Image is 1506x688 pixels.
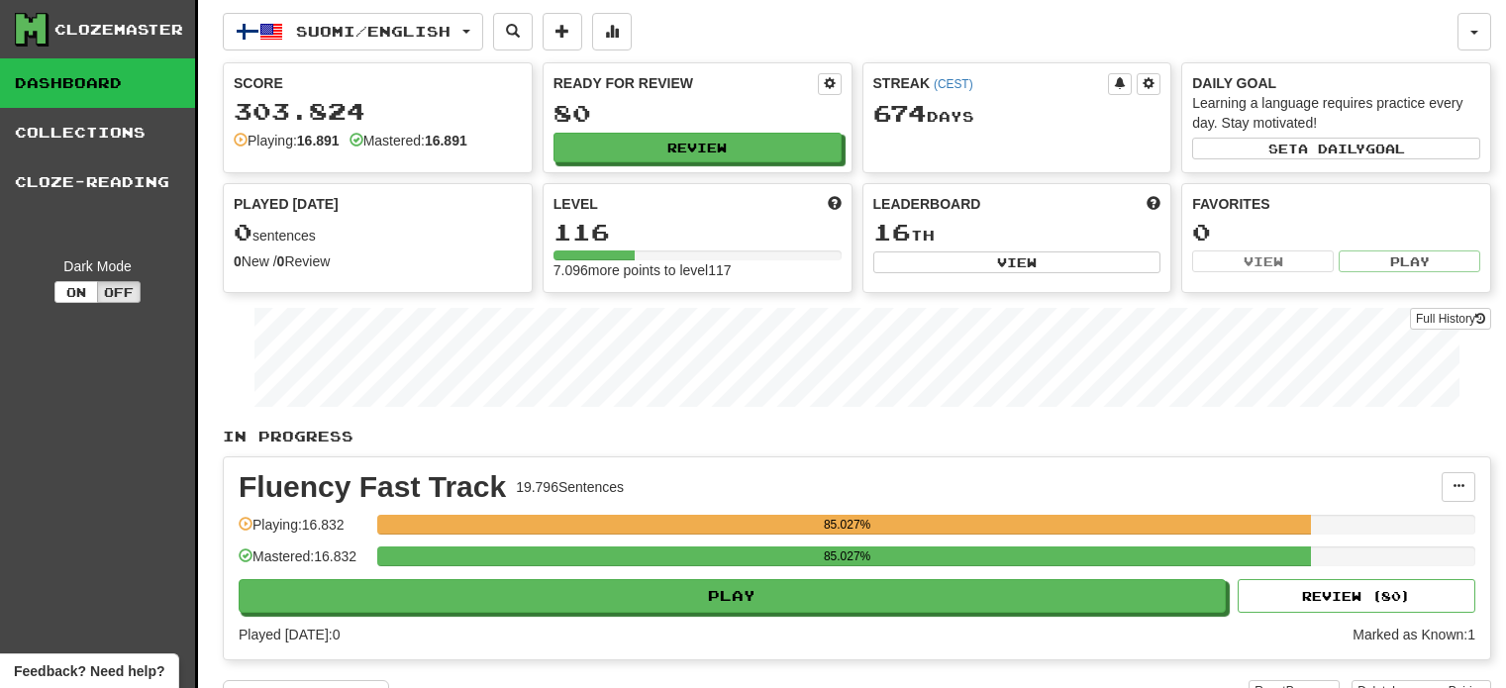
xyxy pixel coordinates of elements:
[234,131,340,150] div: Playing:
[1192,138,1480,159] button: Seta dailygoal
[234,99,522,124] div: 303.824
[553,133,842,162] button: Review
[1147,194,1160,214] span: This week in points, UTC
[54,281,98,303] button: On
[1192,220,1480,245] div: 0
[234,220,522,246] div: sentences
[239,627,340,642] span: Played [DATE]: 0
[873,220,1161,246] div: th
[873,99,927,127] span: 674
[277,253,285,269] strong: 0
[516,477,624,497] div: 19.796 Sentences
[553,220,842,245] div: 116
[873,194,981,214] span: Leaderboard
[1238,579,1475,613] button: Review (80)
[493,13,533,50] button: Search sentences
[1410,308,1491,330] a: Full History
[873,218,911,246] span: 16
[934,77,973,91] a: (CEST)
[239,472,506,502] div: Fluency Fast Track
[1192,73,1480,93] div: Daily Goal
[223,13,483,50] button: Suomi/English
[1192,93,1480,133] div: Learning a language requires practice every day. Stay motivated!
[350,131,467,150] div: Mastered:
[54,20,183,40] div: Clozemaster
[296,23,451,40] span: Suomi / English
[873,73,1109,93] div: Streak
[1298,142,1365,155] span: a daily
[239,546,367,579] div: Mastered: 16.832
[553,260,842,280] div: 7.096 more points to level 117
[873,251,1161,273] button: View
[828,194,842,214] span: Score more points to level up
[234,253,242,269] strong: 0
[383,515,1311,535] div: 85.027%
[223,427,1491,446] p: In Progress
[383,546,1311,566] div: 85.027%
[873,101,1161,127] div: Day s
[1339,250,1480,272] button: Play
[297,133,340,148] strong: 16.891
[553,194,598,214] span: Level
[234,194,339,214] span: Played [DATE]
[234,251,522,271] div: New / Review
[1192,250,1334,272] button: View
[1353,625,1475,644] div: Marked as Known: 1
[97,281,141,303] button: Off
[14,661,164,681] span: Open feedback widget
[239,579,1226,613] button: Play
[553,101,842,126] div: 80
[425,133,467,148] strong: 16.891
[15,256,180,276] div: Dark Mode
[543,13,582,50] button: Add sentence to collection
[1192,194,1480,214] div: Favorites
[239,515,367,547] div: Playing: 16.832
[592,13,632,50] button: More stats
[234,73,522,93] div: Score
[553,73,818,93] div: Ready for Review
[234,218,252,246] span: 0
